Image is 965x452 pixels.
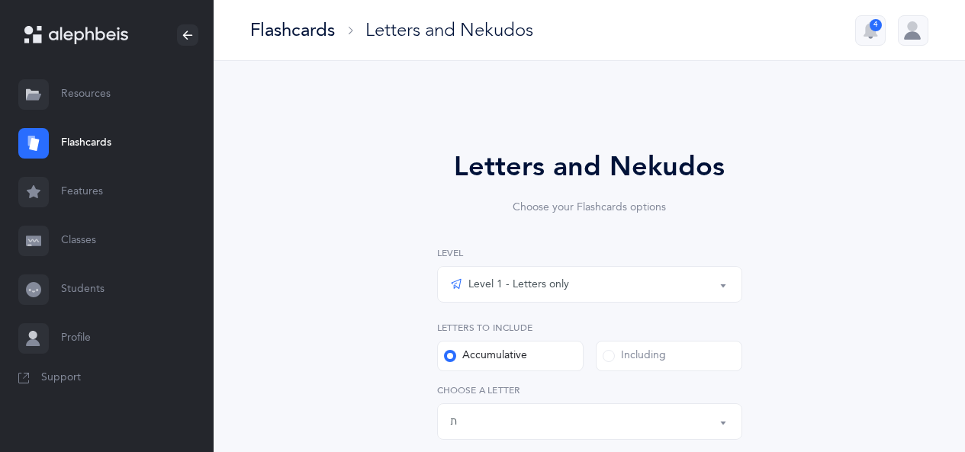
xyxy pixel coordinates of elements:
div: Level 1 - Letters only [450,275,569,293]
div: Choose your Flashcards options [394,200,785,216]
div: Letters and Nekudos [365,18,533,43]
div: Including [603,348,666,364]
div: Accumulative [444,348,527,364]
div: ת [450,414,457,430]
div: Letters and Nekudos [394,146,785,188]
span: Support [41,370,81,386]
label: Letters to include [437,321,742,335]
div: Flashcards [250,18,335,43]
button: Level 1 - Letters only [437,266,742,303]
label: Level [437,246,742,260]
label: Choose a letter [437,383,742,397]
button: ת [437,403,742,440]
button: 4 [855,15,886,46]
div: 4 [870,19,882,31]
